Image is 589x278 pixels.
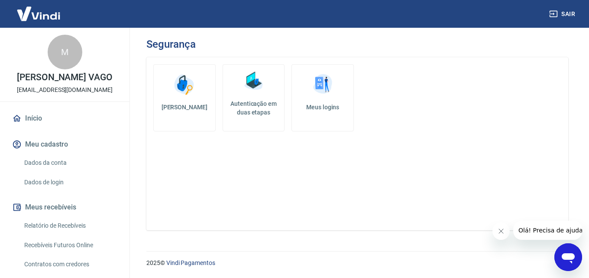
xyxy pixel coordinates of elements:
a: Contratos com credores [21,255,119,273]
p: [EMAIL_ADDRESS][DOMAIN_NAME] [17,85,113,95]
a: [PERSON_NAME] [153,64,216,131]
a: Autenticação em duas etapas [223,64,285,131]
a: Início [10,109,119,128]
a: Dados de login [21,173,119,191]
p: [PERSON_NAME] VAGO [17,73,113,82]
button: Sair [547,6,579,22]
a: Meus logins [291,64,354,131]
img: Autenticação em duas etapas [240,68,266,94]
iframe: Fechar mensagem [492,222,510,240]
img: Alterar senha [172,72,197,98]
button: Meu cadastro [10,135,119,154]
iframe: Botão para abrir a janela de mensagens [554,243,582,271]
button: Meus recebíveis [10,198,119,217]
div: M [48,35,82,69]
a: Recebíveis Futuros Online [21,236,119,254]
img: Vindi [10,0,67,27]
a: Dados da conta [21,154,119,172]
h5: Meus logins [299,103,346,111]
iframe: Mensagem da empresa [513,221,582,240]
a: Relatório de Recebíveis [21,217,119,235]
h5: Autenticação em duas etapas [227,99,281,117]
h3: Segurança [146,38,195,50]
a: Vindi Pagamentos [166,259,215,266]
h5: [PERSON_NAME] [161,103,208,111]
p: 2025 © [146,258,568,268]
span: Olá! Precisa de ajuda? [5,6,73,13]
img: Meus logins [310,72,336,98]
